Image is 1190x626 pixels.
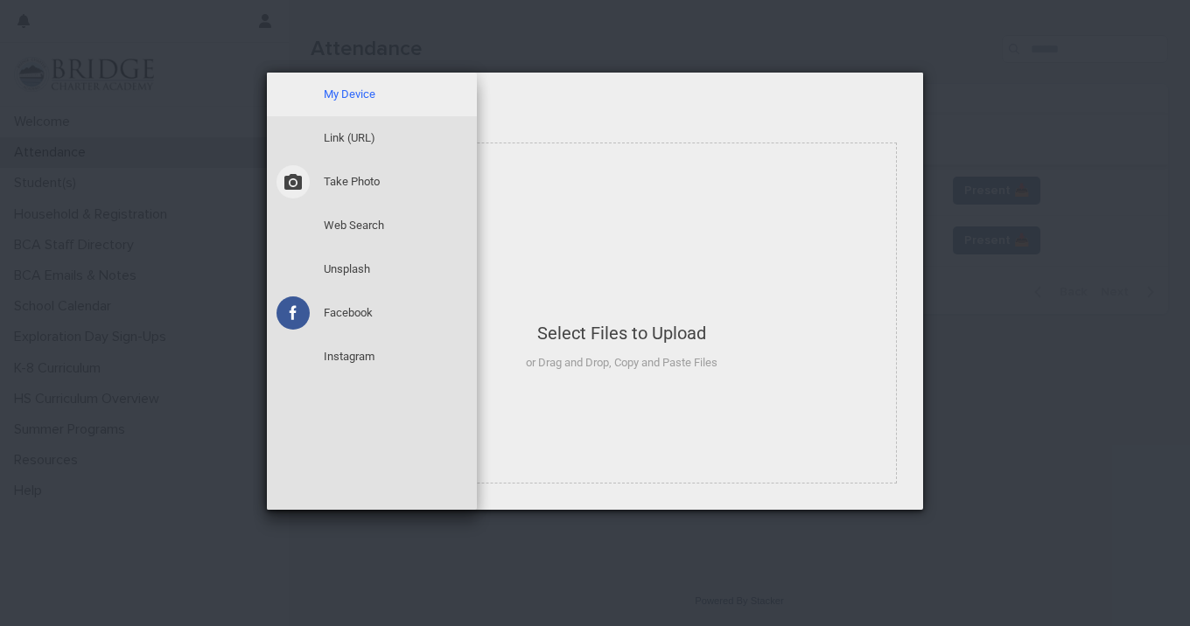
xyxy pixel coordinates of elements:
span: Facebook [324,305,373,321]
div: Facebook [267,291,477,335]
div: or Drag and Drop, Copy and Paste Files [526,354,717,372]
div: Unsplash [267,247,477,291]
span: My Device [324,87,375,102]
div: Instagram [267,335,477,379]
div: Take Photo [267,160,477,204]
span: Unsplash [324,261,370,277]
span: Link (URL) [324,130,375,146]
span: Instagram [324,349,374,365]
div: Web Search [267,204,477,247]
span: Take Photo [324,174,380,190]
div: My Device [267,73,477,116]
span: My Device [612,85,631,104]
div: Select Files to Upload [526,321,717,345]
div: Link (URL) [267,116,477,160]
span: Web Search [324,218,384,233]
span: Click here or hit ESC to close picker [895,84,914,103]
